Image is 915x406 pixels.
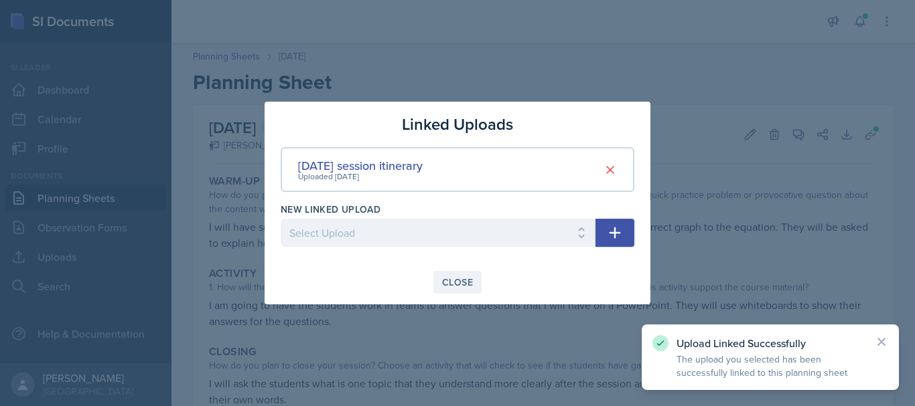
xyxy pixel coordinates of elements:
div: Close [442,277,473,288]
p: The upload you selected has been successfully linked to this planning sheet [677,352,864,379]
p: Upload Linked Successfully [677,336,864,350]
label: New Linked Upload [281,203,380,216]
button: Close [433,271,482,294]
div: Uploaded [DATE] [298,171,423,183]
h3: Linked Uploads [402,112,513,136]
div: [DATE] session itinerary [298,157,423,175]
